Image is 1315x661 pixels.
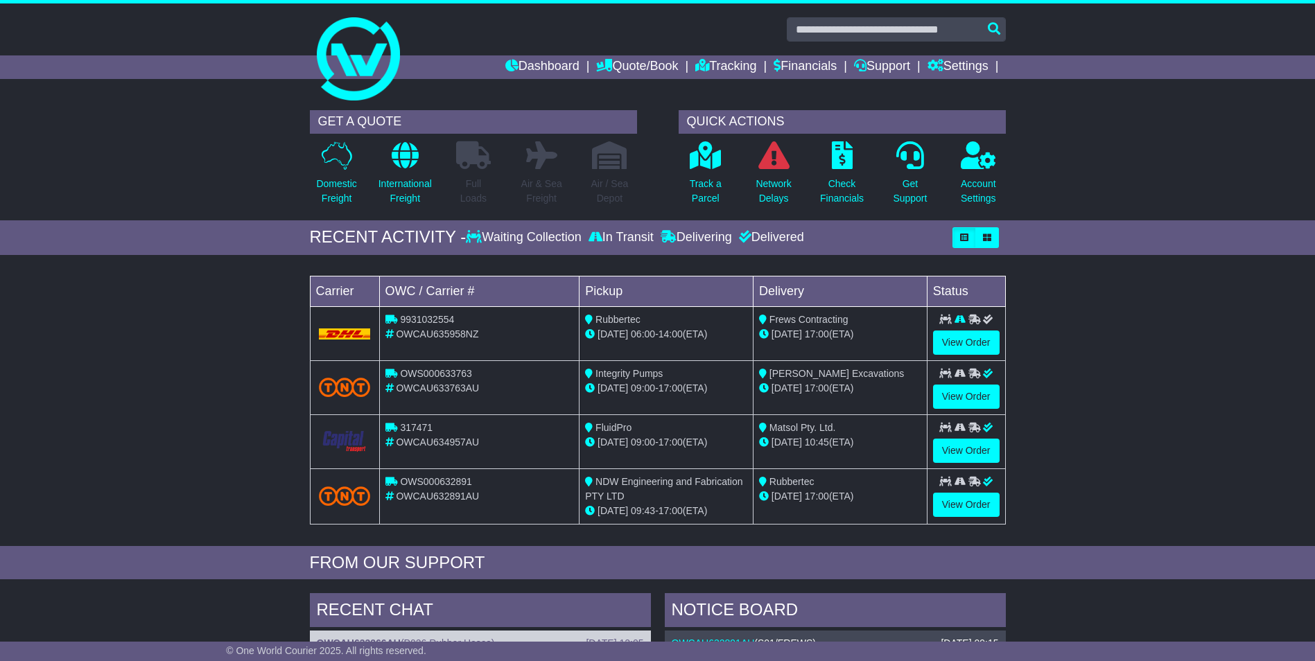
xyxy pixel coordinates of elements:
div: - (ETA) [585,381,747,396]
span: OWS000633763 [400,368,472,379]
span: 09:00 [631,437,655,448]
p: Air & Sea Freight [521,177,562,206]
a: Quote/Book [596,55,678,79]
span: [DATE] [598,328,628,340]
span: Rubbertec [595,314,641,325]
span: [DATE] [598,382,628,394]
p: Full Loads [456,177,491,206]
p: Air / Sea Depot [591,177,629,206]
a: Dashboard [505,55,580,79]
img: TNT_Domestic.png [319,486,371,505]
span: 09:43 [631,505,655,516]
p: Check Financials [820,177,864,206]
span: [DATE] [772,382,802,394]
span: [DATE] [772,328,802,340]
a: View Order [933,330,1000,355]
a: InternationalFreight [378,141,433,213]
span: [PERSON_NAME] Excavations [769,368,905,379]
span: 17:00 [805,328,829,340]
span: [DATE] [598,437,628,448]
span: 17:00 [805,491,829,502]
span: Frews Contracting [769,314,848,325]
div: In Transit [585,230,657,245]
a: CheckFinancials [819,141,864,213]
div: - (ETA) [585,504,747,518]
a: OWCAU633266AU [317,637,401,649]
span: 10:45 [805,437,829,448]
span: 17:00 [659,437,683,448]
div: NOTICE BOARD [665,593,1006,631]
span: 14:00 [659,328,683,340]
td: Status [927,276,1005,306]
span: [DATE] [598,505,628,516]
img: DHL.png [319,328,371,340]
a: AccountSettings [960,141,997,213]
div: - (ETA) [585,327,747,342]
div: [DATE] 12:05 [586,637,643,649]
span: NDW Engineering and Fabrication PTY LTD [585,476,742,502]
a: NetworkDelays [755,141,792,213]
img: TNT_Domestic.png [319,378,371,396]
div: QUICK ACTIONS [679,110,1006,134]
img: CapitalTransport.png [319,428,371,455]
span: OWS000632891 [400,476,472,487]
div: RECENT ACTIVITY - [310,227,467,247]
span: 9931032554 [400,314,454,325]
span: 09:00 [631,382,655,394]
div: - (ETA) [585,435,747,450]
a: GetSupport [892,141,928,213]
p: Domestic Freight [316,177,356,206]
div: (ETA) [759,381,921,396]
div: GET A QUOTE [310,110,637,134]
a: DomesticFreight [315,141,357,213]
td: OWC / Carrier # [379,276,580,306]
p: Track a Parcel [690,177,722,206]
div: Delivering [657,230,735,245]
a: View Order [933,385,1000,409]
span: P026 Rubber Hoses [404,637,491,649]
span: Integrity Pumps [595,368,663,379]
div: ( ) [672,637,999,649]
a: View Order [933,493,1000,517]
span: 17:00 [659,505,683,516]
span: OWCAU635958NZ [396,328,478,340]
td: Pickup [580,276,754,306]
span: [DATE] [772,491,802,502]
span: OWCAU634957AU [396,437,479,448]
div: ( ) [317,637,644,649]
span: OWCAU633763AU [396,382,479,394]
div: [DATE] 09:15 [941,637,998,649]
a: OWCAU632891AU [672,637,755,649]
span: Rubbertec [769,476,815,487]
span: OWCAU632891AU [396,491,479,502]
a: View Order [933,439,1000,463]
p: Account Settings [961,177,996,206]
p: Get Support [893,177,927,206]
a: Track aParcel [689,141,722,213]
p: Network Delays [756,177,791,206]
span: 17:00 [805,382,829,394]
div: (ETA) [759,327,921,342]
span: Matsol Pty. Ltd. [769,422,835,433]
a: Tracking [695,55,756,79]
span: 06:00 [631,328,655,340]
span: FluidPro [595,422,632,433]
div: (ETA) [759,489,921,504]
span: 317471 [400,422,433,433]
a: Support [854,55,910,79]
p: International Freight [378,177,432,206]
div: RECENT CHAT [310,593,651,631]
div: Delivered [735,230,804,245]
a: Financials [774,55,837,79]
div: (ETA) [759,435,921,450]
span: [DATE] [772,437,802,448]
div: Waiting Collection [466,230,584,245]
td: Delivery [753,276,927,306]
div: FROM OUR SUPPORT [310,553,1006,573]
td: Carrier [310,276,379,306]
span: © One World Courier 2025. All rights reserved. [226,645,426,656]
span: 17:00 [659,382,683,394]
a: Settings [928,55,989,79]
span: S01/FREWS [758,637,812,649]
